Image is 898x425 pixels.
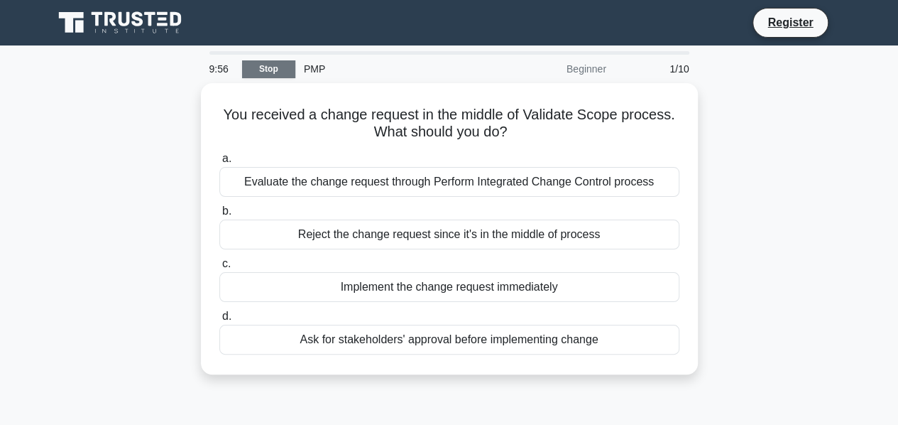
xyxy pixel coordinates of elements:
[242,60,295,78] a: Stop
[218,106,681,141] h5: You received a change request in the middle of Validate Scope process. What should you do?
[201,55,242,83] div: 9:56
[219,220,679,249] div: Reject the change request since it's in the middle of process
[295,55,491,83] div: PMP
[222,257,231,269] span: c.
[219,325,679,355] div: Ask for stakeholders' approval before implementing change
[219,272,679,302] div: Implement the change request immediately
[615,55,698,83] div: 1/10
[222,152,231,164] span: a.
[219,167,679,197] div: Evaluate the change request through Perform Integrated Change Control process
[491,55,615,83] div: Beginner
[759,14,821,31] a: Register
[222,310,231,322] span: d.
[222,205,231,217] span: b.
